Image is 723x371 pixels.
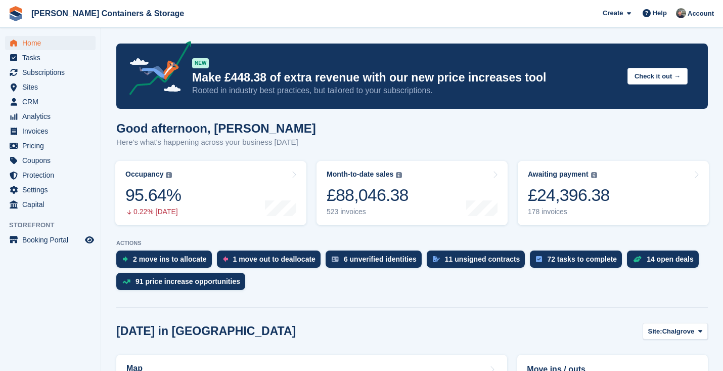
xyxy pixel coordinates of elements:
img: icon-info-grey-7440780725fd019a000dd9b08b2336e03edf1995a4989e88bcd33f0948082b44.svg [591,172,597,178]
div: 523 invoices [327,208,409,216]
span: Analytics [22,109,83,123]
a: menu [5,51,96,65]
h2: [DATE] in [GEOGRAPHIC_DATA] [116,324,296,338]
a: menu [5,153,96,168]
a: 11 unsigned contracts [427,251,530,273]
div: £24,396.38 [528,185,610,205]
span: Subscriptions [22,65,83,79]
span: Protection [22,168,83,182]
div: 11 unsigned contracts [445,255,520,263]
a: menu [5,65,96,79]
span: Account [688,9,714,19]
a: menu [5,183,96,197]
a: [PERSON_NAME] Containers & Storage [27,5,188,22]
span: Booking Portal [22,233,83,247]
a: menu [5,95,96,109]
span: Invoices [22,124,83,138]
span: Storefront [9,220,101,230]
span: Help [653,8,667,18]
div: 178 invoices [528,208,610,216]
a: Preview store [83,234,96,246]
a: 72 tasks to complete [530,251,627,273]
span: Settings [22,183,83,197]
div: 6 unverified identities [344,255,417,263]
a: menu [5,124,96,138]
div: 91 price increase opportunities [135,277,240,285]
button: Check it out → [627,68,688,85]
div: £88,046.38 [327,185,409,205]
div: 1 move out to deallocate [233,255,315,263]
span: Capital [22,197,83,212]
a: menu [5,168,96,182]
a: Month-to-date sales £88,046.38 523 invoices [317,161,508,225]
img: icon-info-grey-7440780725fd019a000dd9b08b2336e03edf1995a4989e88bcd33f0948082b44.svg [396,172,402,178]
span: Home [22,36,83,50]
a: 91 price increase opportunities [116,273,250,295]
a: 2 move ins to allocate [116,251,217,273]
img: move_ins_to_allocate_icon-fdf77a2bb77ea45bf5b3d319d69a93e2d87916cf1d5bf7949dd705db3b84f3ca.svg [122,256,128,262]
p: Make £448.38 of extra revenue with our new price increases tool [192,70,619,85]
div: Month-to-date sales [327,170,393,179]
span: Chalgrove [662,326,695,337]
span: Tasks [22,51,83,65]
span: Pricing [22,139,83,153]
a: Awaiting payment £24,396.38 178 invoices [518,161,709,225]
h1: Good afternoon, [PERSON_NAME] [116,121,316,135]
div: 14 open deals [647,255,694,263]
button: Site: Chalgrove [643,323,708,340]
img: stora-icon-8386f47178a22dfd0bd8f6a31ec36ba5ce8667c1dd55bd0f319d3a0aa187defe.svg [8,6,23,21]
div: Awaiting payment [528,170,589,179]
a: menu [5,80,96,94]
a: menu [5,109,96,123]
div: 72 tasks to complete [547,255,617,263]
span: Create [603,8,623,18]
span: CRM [22,95,83,109]
img: price_increase_opportunities-93ffe204e8149a01c8c9dc8f82e8f89637d9d84a8eef4429ea346261dce0b2c0.svg [122,279,130,284]
span: Site: [648,326,662,337]
div: 95.64% [125,185,181,205]
span: Coupons [22,153,83,168]
a: 14 open deals [627,251,704,273]
a: Occupancy 95.64% 0.22% [DATE] [115,161,306,225]
img: deal-1b604bf984904fb50ccaf53a9ad4b4a5d6e5aea283cecdc64d6e3604feb123c2.svg [633,256,642,263]
div: 0.22% [DATE] [125,208,181,216]
div: Occupancy [125,170,163,179]
p: Rooted in industry best practices, but tailored to your subscriptions. [192,85,619,96]
a: menu [5,139,96,153]
p: ACTIONS [116,240,708,246]
a: 6 unverified identities [326,251,427,273]
img: task-75834270c22a3079a89374b754ae025e5fb1db73e45f91037f5363f120a921f8.svg [536,256,542,262]
div: NEW [192,58,209,68]
div: 2 move ins to allocate [133,255,207,263]
a: menu [5,36,96,50]
span: Sites [22,80,83,94]
img: price-adjustments-announcement-icon-8257ccfd72463d97f412b2fc003d46551f7dbcb40ab6d574587a9cd5c0d94... [121,41,192,99]
a: 1 move out to deallocate [217,251,326,273]
p: Here's what's happening across your business [DATE] [116,137,316,148]
img: icon-info-grey-7440780725fd019a000dd9b08b2336e03edf1995a4989e88bcd33f0948082b44.svg [166,172,172,178]
img: Adam Greenhalgh [676,8,686,18]
a: menu [5,233,96,247]
img: contract_signature_icon-13c848040528278c33f63329250d36e43548de30e8caae1d1a13099fd9432cc5.svg [433,256,440,262]
img: verify_identity-adf6edd0f0f0b5bbfe63781bf79b02c33cf7c696d77639b501bdc392416b5a36.svg [332,256,339,262]
img: move_outs_to_deallocate_icon-f764333ba52eb49d3ac5e1228854f67142a1ed5810a6f6cc68b1a99e826820c5.svg [223,256,228,262]
a: menu [5,197,96,212]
